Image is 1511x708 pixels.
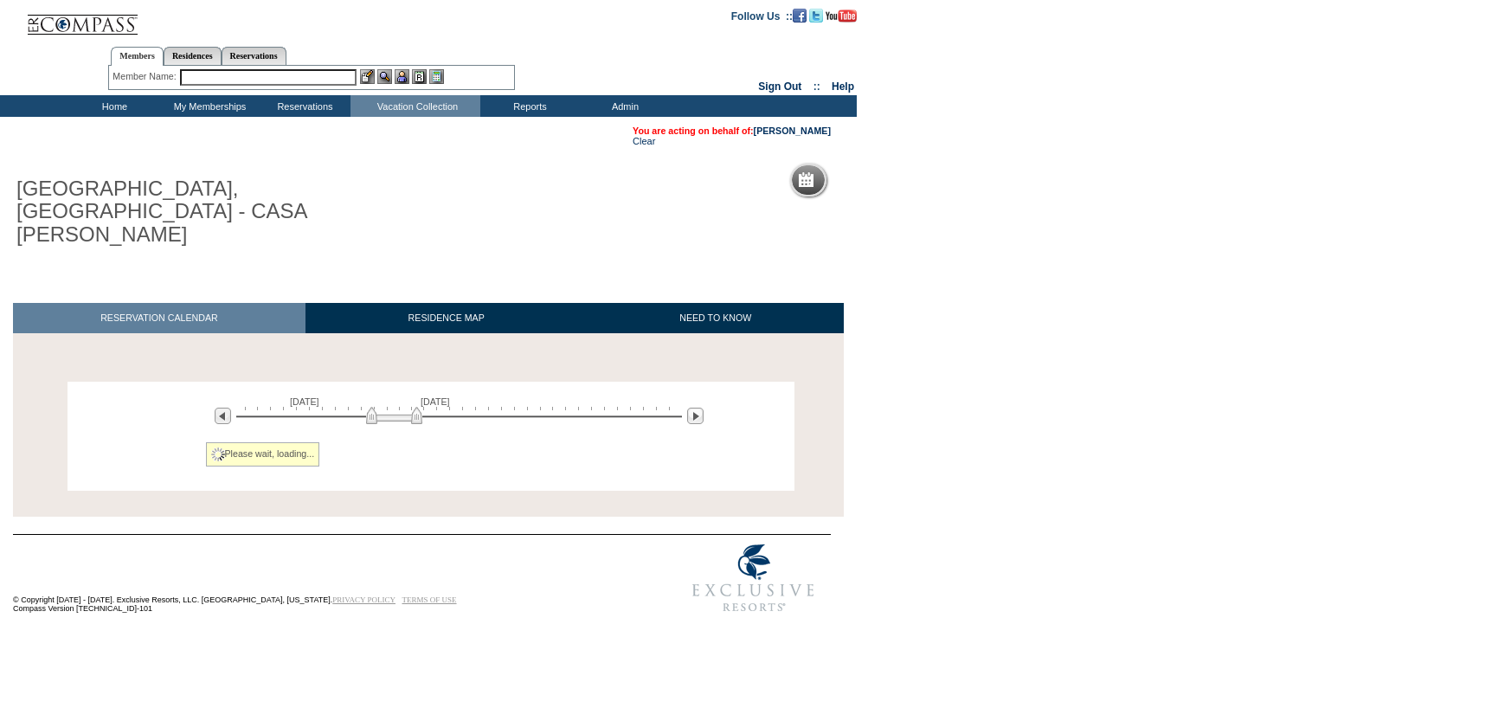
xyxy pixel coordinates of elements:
a: RESIDENCE MAP [305,303,588,333]
a: Sign Out [758,80,801,93]
img: b_edit.gif [360,69,375,84]
img: b_calculator.gif [429,69,444,84]
span: [DATE] [290,396,319,407]
a: Subscribe to our YouTube Channel [826,10,857,20]
h1: [GEOGRAPHIC_DATA], [GEOGRAPHIC_DATA] - CASA [PERSON_NAME] [13,174,401,249]
img: View [377,69,392,84]
a: NEED TO KNOW [587,303,844,333]
a: Help [832,80,854,93]
a: Reservations [222,47,286,65]
img: spinner2.gif [211,447,225,461]
td: © Copyright [DATE] - [DATE]. Exclusive Resorts, LLC. [GEOGRAPHIC_DATA], [US_STATE]. Compass Versi... [13,536,619,621]
td: Reservations [255,95,350,117]
img: Reservations [412,69,427,84]
img: Impersonate [395,69,409,84]
td: Follow Us :: [731,9,793,23]
img: Next [687,408,704,424]
td: Vacation Collection [350,95,480,117]
h5: Reservation Calendar [820,175,953,186]
span: :: [813,80,820,93]
img: Follow us on Twitter [809,9,823,23]
a: Become our fan on Facebook [793,10,807,20]
span: [DATE] [421,396,450,407]
a: [PERSON_NAME] [754,126,831,136]
div: Member Name: [113,69,179,84]
a: RESERVATION CALENDAR [13,303,305,333]
span: You are acting on behalf of: [633,126,831,136]
a: Residences [164,47,222,65]
img: Become our fan on Facebook [793,9,807,23]
a: PRIVACY POLICY [332,595,395,604]
img: Exclusive Resorts [676,535,831,621]
img: Subscribe to our YouTube Channel [826,10,857,23]
a: Members [111,47,164,66]
a: Clear [633,136,655,146]
td: Admin [575,95,671,117]
td: Home [65,95,160,117]
a: TERMS OF USE [402,595,457,604]
img: Previous [215,408,231,424]
td: Reports [480,95,575,117]
td: My Memberships [160,95,255,117]
a: Follow us on Twitter [809,10,823,20]
div: Please wait, loading... [206,442,320,467]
